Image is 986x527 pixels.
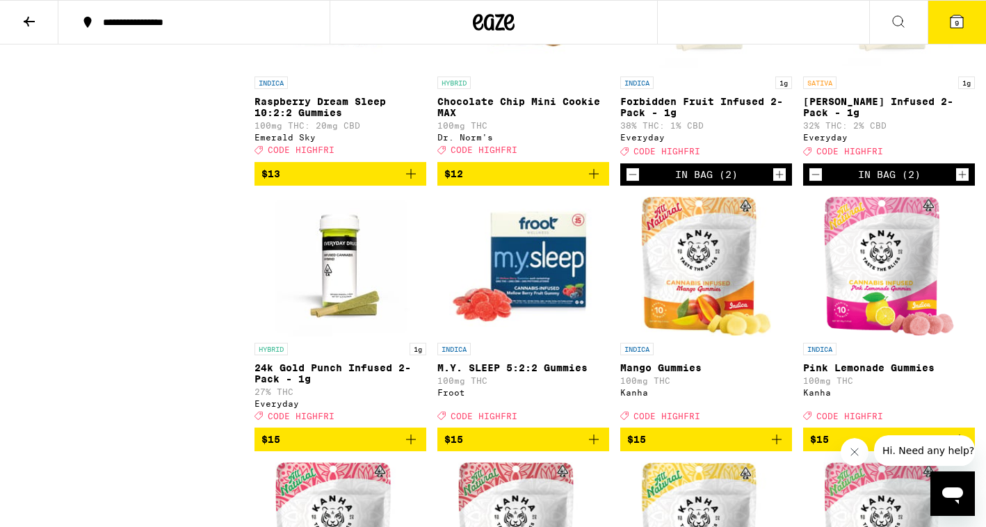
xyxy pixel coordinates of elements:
button: Add to bag [254,162,426,186]
button: Decrement [809,168,823,181]
p: INDICA [803,343,837,355]
span: $15 [444,434,463,445]
p: 100mg THC [803,376,975,385]
p: 100mg THC [620,376,792,385]
div: Everyday [254,399,426,408]
span: CODE HIGHFRI [633,147,700,156]
p: 32% THC: 2% CBD [803,121,975,130]
p: 24k Gold Punch Infused 2-Pack - 1g [254,362,426,384]
p: INDICA [254,76,288,89]
span: 9 [955,19,959,27]
button: Add to bag [620,428,792,451]
p: SATIVA [803,76,837,89]
a: Open page for Mango Gummies from Kanha [620,197,792,428]
a: Open page for 24k Gold Punch Infused 2-Pack - 1g from Everyday [254,197,426,428]
span: $15 [627,434,646,445]
div: Kanha [620,388,792,397]
div: Everyday [803,133,975,142]
p: 100mg THC: 20mg CBD [254,121,426,130]
p: Mango Gummies [620,362,792,373]
span: $15 [810,434,829,445]
div: Emerald Sky [254,133,426,142]
span: CODE HIGHFRI [451,146,517,155]
p: 100mg THC [437,121,609,130]
a: Open page for M.Y. SLEEP 5:2:2 Gummies from Froot [437,197,609,428]
p: 27% THC [254,387,426,396]
span: CODE HIGHFRI [451,412,517,421]
div: In Bag (2) [858,169,921,180]
p: 1g [775,76,792,89]
p: HYBRID [254,343,288,355]
p: [PERSON_NAME] Infused 2-Pack - 1g [803,96,975,118]
div: Kanha [803,388,975,397]
span: CODE HIGHFRI [816,412,883,421]
button: Increment [773,168,786,181]
p: INDICA [620,76,654,89]
img: Everyday - 24k Gold Punch Infused 2-Pack - 1g [271,197,410,336]
img: Froot - M.Y. SLEEP 5:2:2 Gummies [449,197,597,336]
span: CODE HIGHFRI [633,412,700,421]
span: CODE HIGHFRI [268,412,334,421]
span: $12 [444,168,463,179]
p: 1g [410,343,426,355]
img: Kanha - Mango Gummies [641,197,771,336]
p: 38% THC: 1% CBD [620,121,792,130]
span: $15 [261,434,280,445]
p: INDICA [620,343,654,355]
button: Increment [955,168,969,181]
p: Raspberry Dream Sleep 10:2:2 Gummies [254,96,426,118]
div: In Bag (2) [675,169,738,180]
span: CODE HIGHFRI [816,147,883,156]
button: Add to bag [254,428,426,451]
div: Everyday [620,133,792,142]
div: Froot [437,388,609,397]
span: $13 [261,168,280,179]
p: 100mg THC [437,376,609,385]
button: Decrement [626,168,640,181]
span: CODE HIGHFRI [268,146,334,155]
p: Chocolate Chip Mini Cookie MAX [437,96,609,118]
p: Forbidden Fruit Infused 2-Pack - 1g [620,96,792,118]
iframe: Button to launch messaging window [930,471,975,516]
div: Dr. Norm's [437,133,609,142]
p: 1g [958,76,975,89]
img: Kanha - Pink Lemonade Gummies [824,197,954,336]
p: HYBRID [437,76,471,89]
button: Add to bag [437,162,609,186]
button: 9 [928,1,986,44]
p: M.Y. SLEEP 5:2:2 Gummies [437,362,609,373]
button: Add to bag [803,428,975,451]
iframe: Close message [841,438,868,466]
button: Add to bag [437,428,609,451]
iframe: Message from company [874,435,975,466]
p: INDICA [437,343,471,355]
a: Open page for Pink Lemonade Gummies from Kanha [803,197,975,428]
p: Pink Lemonade Gummies [803,362,975,373]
